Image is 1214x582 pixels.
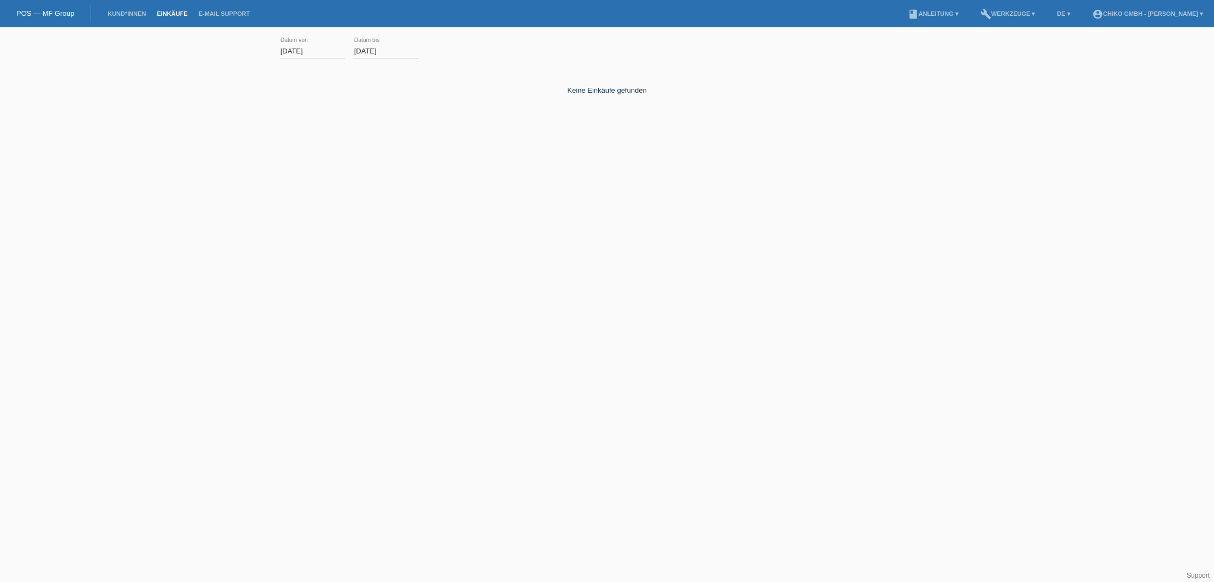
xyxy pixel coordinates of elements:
[1092,9,1103,20] i: account_circle
[1087,10,1209,17] a: account_circleChiko GmbH - [PERSON_NAME] ▾
[908,9,919,20] i: book
[975,10,1041,17] a: buildWerkzeuge ▾
[193,10,255,17] a: E-Mail Support
[102,10,151,17] a: Kund*innen
[279,70,935,94] div: Keine Einkäufe gefunden
[1187,572,1210,579] a: Support
[902,10,964,17] a: bookAnleitung ▾
[151,10,193,17] a: Einkäufe
[16,9,74,17] a: POS — MF Group
[1051,10,1075,17] a: DE ▾
[980,9,991,20] i: build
